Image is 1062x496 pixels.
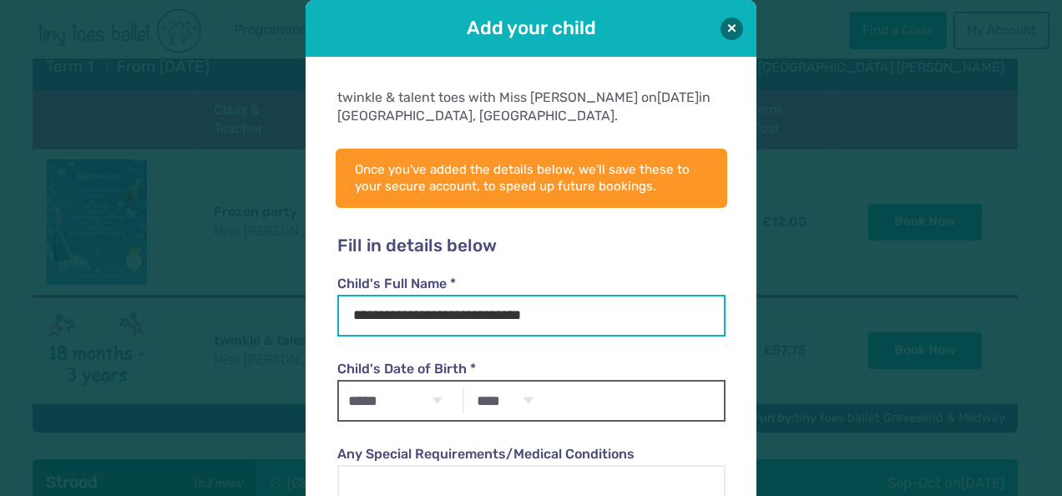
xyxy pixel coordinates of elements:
h2: Fill in details below [337,235,725,257]
label: Child's Full Name * [337,275,725,293]
div: twinkle & talent toes with Miss [PERSON_NAME] on in [GEOGRAPHIC_DATA], [GEOGRAPHIC_DATA]. [337,89,725,126]
label: Child's Date of Birth * [337,360,725,378]
h1: Add your child [352,15,710,41]
p: Once you've added the details below, we'll save these to your secure account, to speed up future ... [355,161,708,195]
label: Any Special Requirements/Medical Conditions [337,445,725,463]
span: [DATE] [657,89,699,105]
